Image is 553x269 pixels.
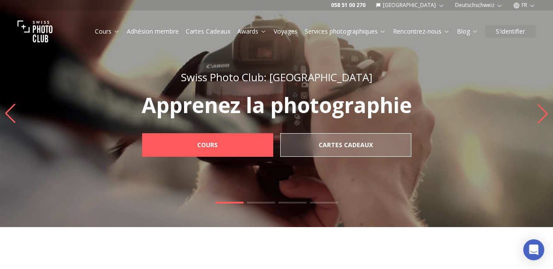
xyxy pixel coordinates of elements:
button: Cartes Cadeaux [182,25,234,38]
a: Adhésion membre [127,27,179,36]
button: Cours [91,25,123,38]
a: Awards [237,27,267,36]
button: Rencontrez-nous [390,25,453,38]
div: Open Intercom Messenger [523,239,544,260]
p: Apprenez la photographie [123,95,431,116]
button: Awards [234,25,270,38]
a: Cours [95,27,120,36]
a: Rencontrez-nous [393,27,450,36]
a: Blog [457,27,478,36]
b: Cartes Cadeaux [319,141,373,149]
a: Cartes Cadeaux [280,133,411,157]
button: Services photographiques [301,25,390,38]
b: Cours [197,141,218,149]
a: 058 51 00 270 [331,2,365,9]
span: Swiss Photo Club: [GEOGRAPHIC_DATA] [181,70,372,84]
a: Cartes Cadeaux [186,27,230,36]
a: Cours [142,133,273,157]
img: Swiss photo club [17,14,52,49]
button: Adhésion membre [123,25,182,38]
button: Blog [453,25,482,38]
a: Services photographiques [305,27,386,36]
button: S'identifier [485,25,536,38]
button: Voyages [270,25,301,38]
a: Voyages [274,27,298,36]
